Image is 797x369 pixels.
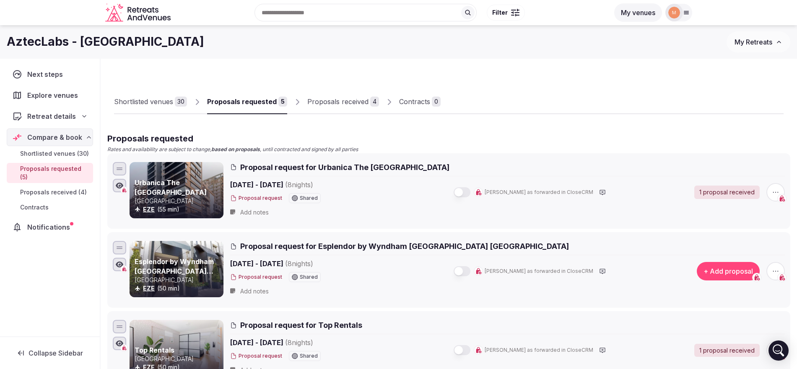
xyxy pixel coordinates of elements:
span: Shortlisted venues (30) [20,149,89,158]
span: Add notes [240,208,269,217]
button: Collapse Sidebar [7,344,93,362]
a: 1 proposal received [694,344,760,357]
div: 5 [278,97,287,107]
div: Proposals requested [207,97,277,107]
p: [GEOGRAPHIC_DATA] [135,197,222,205]
div: (55 min) [135,205,222,214]
a: Explore venues [7,86,93,104]
a: Proposals received4 [307,90,379,114]
button: Proposal request [230,195,282,202]
a: Contracts [7,202,93,213]
a: Proposals received (4) [7,186,93,198]
p: [GEOGRAPHIC_DATA] [135,276,222,284]
a: Proposals requested (5) [7,163,93,183]
span: ( 8 night s ) [285,259,313,268]
a: Urbanica The [GEOGRAPHIC_DATA] [135,178,207,196]
span: Contracts [20,203,49,212]
div: Shortlisted venues [114,97,173,107]
span: Next steps [27,69,66,79]
span: Proposal request for Esplendor by Wyndham [GEOGRAPHIC_DATA] [GEOGRAPHIC_DATA] [240,241,569,251]
a: Next steps [7,65,93,83]
p: [GEOGRAPHIC_DATA] [135,355,222,363]
button: EZE [143,284,155,293]
a: Top Rentals [135,346,174,354]
span: Add notes [240,287,269,296]
a: Shortlisted venues (30) [7,148,93,160]
button: + Add proposal [697,262,760,280]
a: Visit the homepage [105,3,172,22]
strong: based on proposals [211,146,260,152]
div: 4 [370,97,379,107]
span: Notifications [27,222,73,232]
p: Rates and availability are subject to change, , until contracted and signed by all parties [107,146,790,153]
a: EZE [143,206,155,213]
span: Proposals requested (5) [20,165,90,181]
span: Collapse Sidebar [29,349,83,357]
a: Shortlisted venues30 [114,90,187,114]
span: Shared [300,275,318,280]
span: Compare & book [27,132,82,142]
span: Proposal request for Urbanica The [GEOGRAPHIC_DATA] [240,162,449,173]
div: Contracts [399,97,430,107]
a: EZE [143,285,155,292]
span: ( 8 night s ) [285,338,313,347]
button: My Retreats [727,31,790,52]
button: Proposal request [230,274,282,281]
a: Notifications [7,218,93,236]
button: Proposal request [230,353,282,360]
span: [DATE] - [DATE] [230,259,378,269]
a: Esplendor by Wyndham [GEOGRAPHIC_DATA] [GEOGRAPHIC_DATA] [135,257,214,285]
span: Explore venues [27,90,81,100]
a: Contracts0 [399,90,441,114]
span: [PERSON_NAME] as forwarded in CloseCRM [485,189,593,196]
span: Retreat details [27,111,76,121]
span: [PERSON_NAME] as forwarded in CloseCRM [485,347,593,354]
span: Shared [300,353,318,359]
button: My venues [614,3,662,22]
div: 0 [432,97,441,107]
div: Open Intercom Messenger [768,340,789,361]
span: Proposals received (4) [20,188,87,196]
a: My venues [614,8,662,17]
button: Filter [487,5,525,21]
div: 30 [175,97,187,107]
span: ( 8 night s ) [285,181,313,189]
a: 1 proposal received [694,186,760,199]
div: Proposals received [307,97,369,107]
span: Shared [300,196,318,201]
span: Filter [492,8,508,17]
span: [DATE] - [DATE] [230,180,378,190]
span: My Retreats [735,38,772,46]
span: Proposal request for Top Rentals [240,320,362,330]
h1: AztecLabs - [GEOGRAPHIC_DATA] [7,34,204,50]
img: marina [668,7,680,18]
a: Proposals requested5 [207,90,287,114]
div: (50 min) [135,284,222,293]
span: [PERSON_NAME] as forwarded in CloseCRM [485,268,593,275]
span: [DATE] - [DATE] [230,338,378,348]
svg: Retreats and Venues company logo [105,3,172,22]
h2: Proposals requested [107,133,790,144]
